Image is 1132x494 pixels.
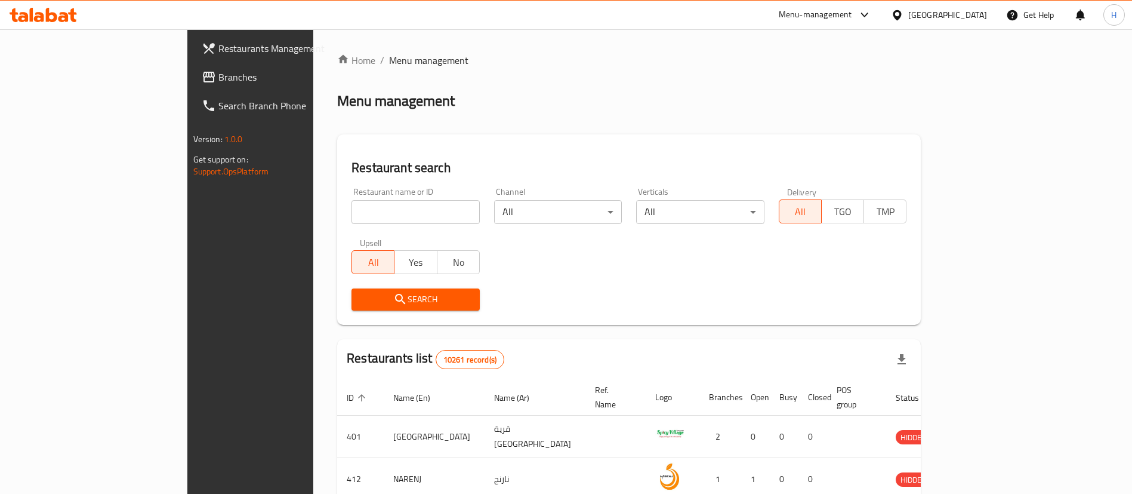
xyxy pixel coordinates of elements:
[896,391,934,405] span: Status
[218,99,367,113] span: Search Branch Phone
[784,203,817,220] span: All
[779,8,852,22] div: Menu-management
[896,472,931,487] div: HIDDEN
[494,200,622,224] div: All
[224,131,243,147] span: 1.0.0
[770,416,798,458] td: 0
[436,354,504,366] span: 10261 record(s)
[646,379,699,416] th: Logo
[595,383,631,412] span: Ref. Name
[863,200,906,223] button: TMP
[192,34,377,63] a: Restaurants Management
[826,203,859,220] span: TGO
[218,41,367,56] span: Restaurants Management
[394,250,437,274] button: Yes
[494,391,545,405] span: Name (Ar)
[193,152,248,167] span: Get support on:
[699,379,741,416] th: Branches
[218,70,367,84] span: Branches
[193,131,223,147] span: Version:
[741,416,770,458] td: 0
[787,188,817,196] label: Delivery
[393,391,446,405] span: Name (En)
[351,289,480,311] button: Search
[436,350,504,369] div: Total records count
[193,164,269,179] a: Support.OpsPlatform
[908,8,987,22] div: [GEOGRAPHIC_DATA]
[389,53,468,67] span: Menu management
[485,416,585,458] td: قرية [GEOGRAPHIC_DATA]
[192,63,377,91] a: Branches
[361,292,470,307] span: Search
[357,254,390,271] span: All
[798,379,827,416] th: Closed
[770,379,798,416] th: Busy
[351,250,394,274] button: All
[896,473,931,487] span: HIDDEN
[699,416,741,458] td: 2
[1111,8,1116,22] span: H
[896,431,931,444] span: HIDDEN
[347,349,504,369] h2: Restaurants list
[351,159,906,177] h2: Restaurant search
[351,200,480,224] input: Search for restaurant name or ID..
[655,419,685,449] img: Spicy Village
[779,200,822,223] button: All
[384,416,485,458] td: [GEOGRAPHIC_DATA]
[741,379,770,416] th: Open
[437,250,480,274] button: No
[347,391,369,405] span: ID
[798,416,827,458] td: 0
[380,53,384,67] li: /
[337,91,455,111] h2: Menu management
[337,53,921,67] nav: breadcrumb
[869,203,902,220] span: TMP
[442,254,475,271] span: No
[655,462,685,492] img: NARENJ
[636,200,764,224] div: All
[821,200,864,223] button: TGO
[399,254,432,271] span: Yes
[837,383,872,412] span: POS group
[887,345,916,374] div: Export file
[192,91,377,120] a: Search Branch Phone
[360,238,382,247] label: Upsell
